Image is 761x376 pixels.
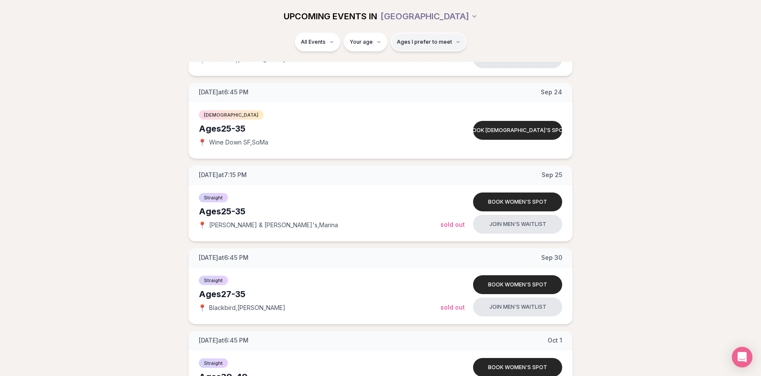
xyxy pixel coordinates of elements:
span: 📍 [199,56,206,63]
span: Ages I prefer to meet [397,39,452,45]
span: UPCOMING EVENTS IN [284,10,377,22]
span: [DATE] at 6:45 PM [199,253,249,262]
span: All Events [301,39,326,45]
span: Straight [199,193,228,202]
span: [DATE] at 6:45 PM [199,336,249,345]
button: Your age [344,33,387,51]
span: [DATE] at 6:45 PM [199,88,249,96]
span: Sold Out [440,304,465,311]
div: Ages 25-35 [199,205,440,217]
span: [DATE] at 7:15 PM [199,171,247,179]
span: 📍 [199,222,206,229]
button: Join men's waitlist [473,298,562,316]
span: Sep 30 [541,253,562,262]
button: Book [DEMOGRAPHIC_DATA]'s spot [473,121,562,140]
span: Sep 24 [541,88,562,96]
span: [PERSON_NAME] & [PERSON_NAME]'s , Marina [209,221,338,229]
span: [DEMOGRAPHIC_DATA] [199,110,264,120]
div: Ages 25-35 [199,123,440,135]
button: Book women's spot [473,275,562,294]
button: [GEOGRAPHIC_DATA] [380,7,478,26]
span: Straight [199,276,228,285]
span: 📍 [199,139,206,146]
div: Open Intercom Messenger [732,347,752,367]
span: Wine Down SF , SoMa [209,138,268,147]
span: Your age [350,39,373,45]
span: Sep 25 [542,171,562,179]
span: Blackbird , [PERSON_NAME] [209,304,285,312]
button: Join men's waitlist [473,215,562,234]
button: Book women's spot [473,193,562,211]
span: Oct 1 [548,336,562,345]
button: Ages I prefer to meet [391,33,467,51]
div: Ages 27-35 [199,288,440,300]
span: 📍 [199,304,206,311]
span: Straight [199,358,228,368]
button: All Events [295,33,340,51]
span: Sold Out [440,221,465,228]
